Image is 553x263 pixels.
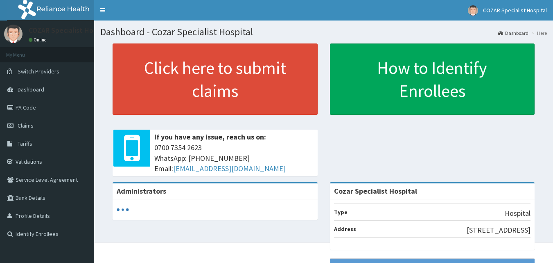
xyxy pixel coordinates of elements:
[467,225,530,236] p: [STREET_ADDRESS]
[505,208,530,219] p: Hospital
[173,164,286,173] a: [EMAIL_ADDRESS][DOMAIN_NAME]
[113,43,318,115] a: Click here to submit claims
[117,186,166,196] b: Administrators
[334,225,356,233] b: Address
[18,122,34,129] span: Claims
[18,68,59,75] span: Switch Providers
[483,7,547,14] span: COZAR Specialist Hospital
[334,186,417,196] strong: Cozar Specialist Hospital
[29,27,111,34] p: COZAR Specialist Hospital
[100,27,547,37] h1: Dashboard - Cozar Specialist Hospital
[529,30,547,37] li: Here
[154,132,266,142] b: If you have any issue, reach us on:
[330,43,535,115] a: How to Identify Enrollees
[4,25,23,43] img: User Image
[18,86,44,93] span: Dashboard
[154,142,314,174] span: 0700 7354 2623 WhatsApp: [PHONE_NUMBER] Email:
[498,30,528,37] a: Dashboard
[18,140,32,147] span: Tariffs
[29,37,48,43] a: Online
[468,5,478,16] img: User Image
[117,204,129,216] svg: audio-loading
[334,208,348,216] b: Type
